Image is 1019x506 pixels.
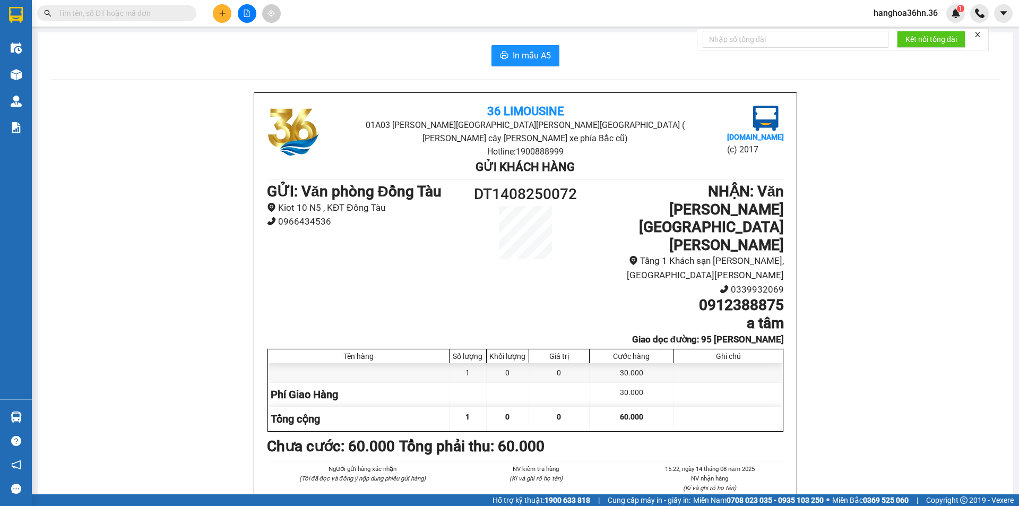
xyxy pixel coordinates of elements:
[865,6,946,20] span: hanghoa36hn.36
[213,4,231,23] button: plus
[532,352,586,361] div: Giá trị
[590,296,784,314] h1: 0912388875
[703,31,888,48] input: Nhập số tổng đài
[509,475,563,482] i: (Kí và ghi rõ họ tên)
[487,363,529,382] div: 0
[608,494,690,506] span: Cung cấp máy in - giấy in:
[267,217,276,226] span: phone
[353,145,697,158] li: Hotline: 1900888999
[863,496,909,504] strong: 0369 525 060
[111,12,188,25] b: 36 Limousine
[13,13,66,66] img: logo.jpg
[557,413,561,421] span: 0
[465,413,470,421] span: 1
[487,105,564,118] b: 36 Limousine
[267,183,442,200] b: GỬI : Văn phòng Đồng Tàu
[268,383,450,407] div: Phí Giao Hàng
[629,256,638,265] span: environment
[262,4,281,23] button: aim
[677,352,780,361] div: Ghi chú
[59,26,241,80] li: 01A03 [PERSON_NAME][GEOGRAPHIC_DATA][PERSON_NAME][GEOGRAPHIC_DATA] ( [PERSON_NAME] cây [PERSON_NA...
[11,42,22,54] img: warehouse-icon
[267,10,275,17] span: aim
[11,484,21,494] span: message
[461,183,590,206] h1: DT1408250072
[11,411,22,423] img: warehouse-icon
[958,5,962,12] span: 1
[462,464,610,474] li: NV kiểm tra hàng
[489,352,526,361] div: Khối lượng
[288,464,436,474] li: Người gửi hàng xác nhận
[994,4,1013,23] button: caret-down
[450,363,487,382] div: 1
[598,494,600,506] span: |
[491,45,559,66] button: printerIn mẫu A5
[590,314,784,332] h1: a tâm
[513,49,551,62] span: In mẫu A5
[720,285,729,294] span: phone
[727,143,784,156] li: (c) 2017
[271,352,446,361] div: Tên hàng
[219,10,226,17] span: plus
[975,8,985,18] img: phone-icon
[267,203,276,212] span: environment
[545,496,590,504] strong: 1900 633 818
[999,8,1008,18] span: caret-down
[592,352,671,361] div: Cước hàng
[11,436,21,446] span: question-circle
[636,474,784,483] li: NV nhận hàng
[271,413,320,425] span: Tổng cộng
[832,494,909,506] span: Miền Bắc
[905,33,957,45] span: Kết nối tổng đài
[267,438,395,455] b: Chưa cước : 60.000
[11,69,22,80] img: warehouse-icon
[620,413,643,421] span: 60.000
[951,8,961,18] img: icon-new-feature
[267,201,461,215] li: Kiot 10 N5 , KĐT Đồng Tàu
[11,460,21,470] span: notification
[238,4,256,23] button: file-add
[590,254,784,282] li: Tầng 1 Khách sạn [PERSON_NAME], [GEOGRAPHIC_DATA][PERSON_NAME]
[590,383,674,407] div: 30.000
[493,494,590,506] span: Hỗ trợ kỹ thuật:
[44,10,51,17] span: search
[636,464,784,474] li: 15:22, ngày 14 tháng 08 năm 2025
[590,282,784,297] li: 0339932069
[897,31,965,48] button: Kết nối tổng đài
[9,7,23,23] img: logo-vxr
[58,7,184,19] input: Tìm tên, số ĐT hoặc mã đơn
[957,5,964,12] sup: 1
[826,498,830,502] span: ⚪️
[11,96,22,107] img: warehouse-icon
[974,31,981,38] span: close
[727,133,784,141] b: [DOMAIN_NAME]
[399,438,545,455] b: Tổng phải thu: 60.000
[267,106,320,159] img: logo.jpg
[505,413,509,421] span: 0
[353,118,697,145] li: 01A03 [PERSON_NAME][GEOGRAPHIC_DATA][PERSON_NAME][GEOGRAPHIC_DATA] ( [PERSON_NAME] cây [PERSON_NA...
[960,496,968,504] span: copyright
[753,106,779,131] img: logo.jpg
[476,160,575,174] b: Gửi khách hàng
[267,215,461,229] li: 0966434536
[529,363,590,382] div: 0
[917,494,918,506] span: |
[590,363,674,382] div: 30.000
[11,122,22,133] img: solution-icon
[727,496,824,504] strong: 0708 023 035 - 0935 103 250
[452,352,483,361] div: Số lượng
[683,484,736,492] i: (Kí và ghi rõ họ tên)
[299,475,426,482] i: (Tôi đã đọc và đồng ý nộp dung phiếu gửi hàng)
[639,183,784,254] b: NHẬN : Văn [PERSON_NAME][GEOGRAPHIC_DATA][PERSON_NAME]
[632,334,784,345] b: Giao dọc đường: 95 [PERSON_NAME]
[243,10,251,17] span: file-add
[693,494,824,506] span: Miền Nam
[500,51,508,61] span: printer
